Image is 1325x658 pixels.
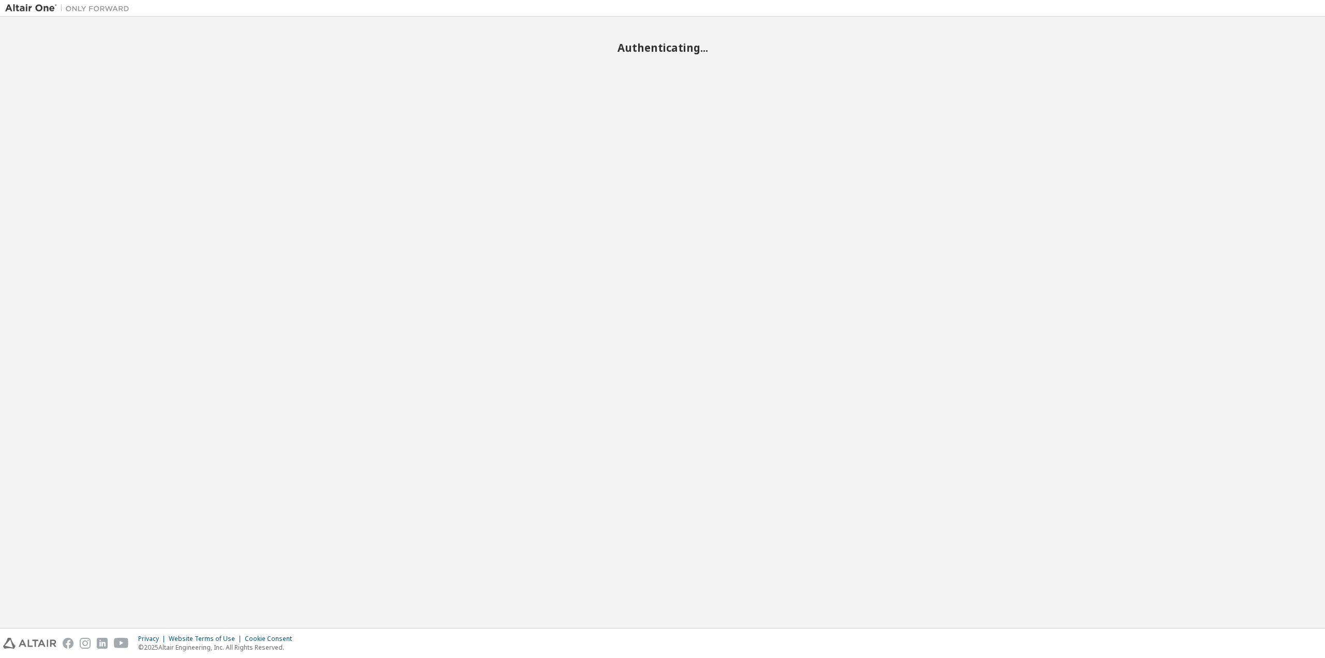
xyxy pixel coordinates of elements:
div: Privacy [138,635,169,643]
h2: Authenticating... [5,41,1320,54]
div: Cookie Consent [245,635,298,643]
img: facebook.svg [63,638,73,649]
p: © 2025 Altair Engineering, Inc. All Rights Reserved. [138,643,298,652]
img: Altair One [5,3,135,13]
img: youtube.svg [114,638,129,649]
img: instagram.svg [80,638,91,649]
img: altair_logo.svg [3,638,56,649]
div: Website Terms of Use [169,635,245,643]
img: linkedin.svg [97,638,108,649]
